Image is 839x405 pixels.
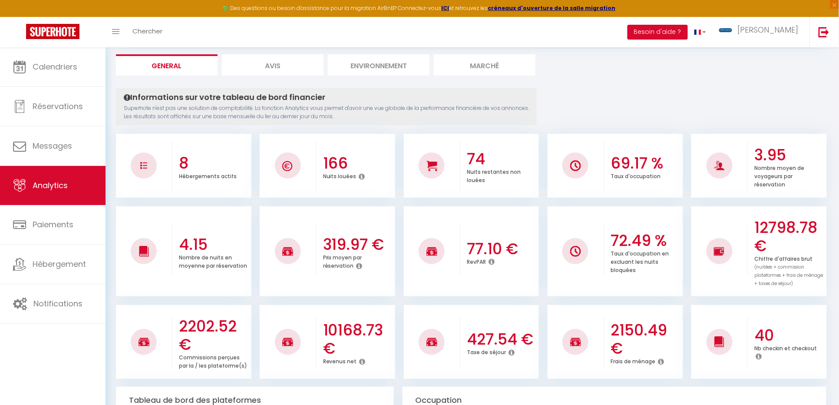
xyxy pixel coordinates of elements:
[570,246,581,257] img: NO IMAGE
[488,4,616,12] a: créneaux d'ouverture de la salle migration
[124,93,529,102] h4: Informations sur votre tableau de bord financier
[467,150,537,168] h3: 74
[323,154,393,173] h3: 166
[611,321,680,358] h3: 2150.49 €
[7,3,33,30] button: Ouvrir le widget de chat LiveChat
[33,61,77,72] span: Calendriers
[132,27,162,36] span: Chercher
[467,240,537,258] h3: 77.10 €
[222,54,324,76] li: Avis
[33,101,83,112] span: Réservations
[611,356,655,365] p: Frais de ménage
[755,146,825,164] h3: 3.95
[611,232,680,250] h3: 72.49 %
[323,252,362,269] p: Prix moyen par réservation
[467,330,537,349] h3: 427.54 €
[755,326,825,345] h3: 40
[179,352,247,369] p: Commissions perçues par la / les plateforme(s)
[323,321,393,358] h3: 10168.73 €
[611,171,661,180] p: Taux d'occupation
[179,236,249,254] h3: 4.15
[116,54,218,76] li: General
[442,4,449,12] a: ICI
[140,162,147,169] img: NO IMAGE
[26,24,79,39] img: Super Booking
[628,25,688,40] button: Besoin d'aide ?
[328,54,429,76] li: Environnement
[33,219,73,230] span: Paiements
[124,104,529,121] p: Superhote n'est pas une solution de comptabilité. La fonction Analytics vous permet d'avoir une v...
[126,17,169,47] a: Chercher
[179,317,249,354] h3: 2202.52 €
[719,28,732,32] img: ...
[323,356,357,365] p: Revenus net
[755,253,823,287] p: Chiffre d'affaires brut
[755,343,817,352] p: Nb checkin et checkout
[33,259,86,269] span: Hébergement
[713,17,809,47] a: ... [PERSON_NAME]
[179,154,249,173] h3: 8
[755,264,823,287] span: (nuitées + commission plateformes + frais de ménage + taxes de séjour)
[323,236,393,254] h3: 319.97 €
[179,171,237,180] p: Hébergements actifs
[714,246,725,256] img: NO IMAGE
[819,27,829,37] img: logout
[755,163,805,188] p: Nombre moyen de voyageurs par réservation
[611,248,669,274] p: Taux d'occupation en excluant les nuits bloquées
[33,140,72,151] span: Messages
[467,256,486,266] p: RevPAR
[33,298,83,309] span: Notifications
[33,180,68,191] span: Analytics
[755,219,825,255] h3: 12798.78 €
[738,24,799,35] span: [PERSON_NAME]
[467,166,521,184] p: Nuits restantes non louées
[467,347,506,356] p: Taxe de séjour
[434,54,535,76] li: Marché
[323,171,357,180] p: Nuits louées
[179,252,247,269] p: Nombre de nuits en moyenne par réservation
[611,154,680,173] h3: 69.17 %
